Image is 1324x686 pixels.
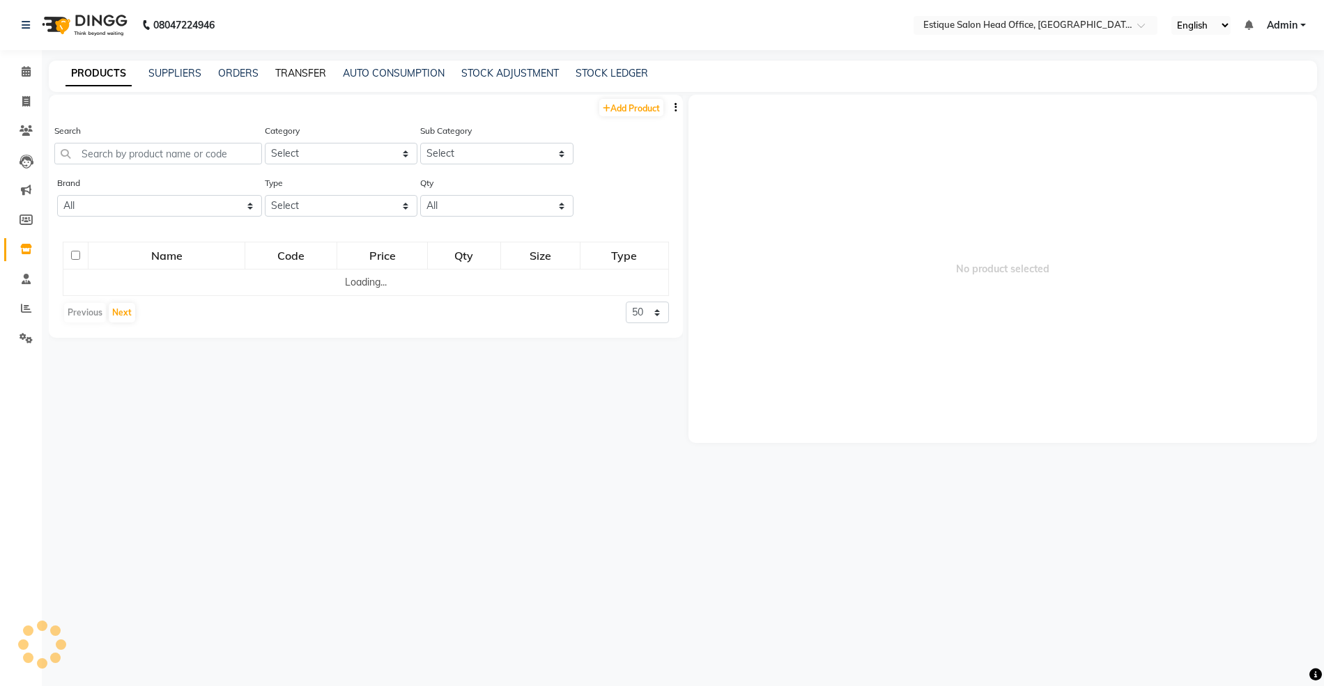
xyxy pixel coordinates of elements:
[265,177,283,189] label: Type
[148,67,201,79] a: SUPPLIERS
[66,61,132,86] a: PRODUCTS
[153,6,215,45] b: 08047224946
[63,270,669,296] td: Loading...
[688,95,1317,443] span: No product selected
[1267,18,1298,33] span: Admin
[275,67,326,79] a: TRANSFER
[581,243,668,268] div: Type
[36,6,131,45] img: logo
[343,67,445,79] a: AUTO CONSUMPTION
[420,177,433,189] label: Qty
[429,243,500,268] div: Qty
[54,125,81,137] label: Search
[54,143,262,164] input: Search by product name or code
[420,125,472,137] label: Sub Category
[89,243,244,268] div: Name
[265,125,300,137] label: Category
[218,67,259,79] a: ORDERS
[599,99,663,116] a: Add Product
[246,243,336,268] div: Code
[461,67,559,79] a: STOCK ADJUSTMENT
[338,243,426,268] div: Price
[57,177,80,189] label: Brand
[502,243,579,268] div: Size
[576,67,648,79] a: STOCK LEDGER
[109,303,135,322] button: Next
